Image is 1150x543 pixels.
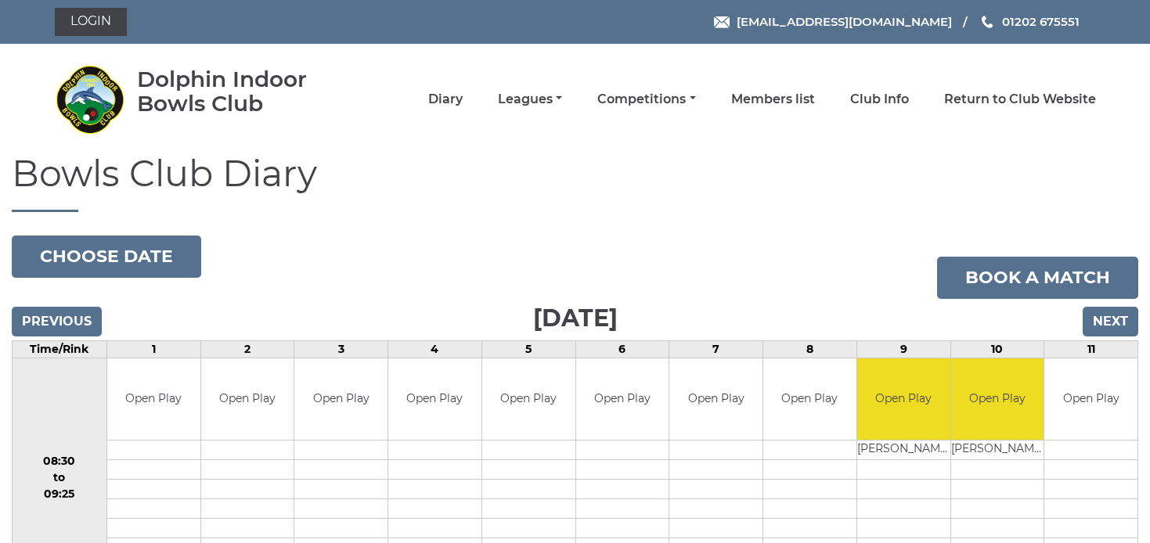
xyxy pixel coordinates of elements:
td: 5 [481,340,575,358]
img: Phone us [982,16,993,28]
td: Open Play [669,358,762,441]
button: Choose date [12,236,201,278]
td: 6 [575,340,669,358]
td: [PERSON_NAME] [857,441,950,460]
td: Time/Rink [13,340,107,358]
span: [EMAIL_ADDRESS][DOMAIN_NAME] [737,14,952,29]
a: Members list [731,91,815,108]
input: Previous [12,307,102,336]
td: 4 [388,340,482,358]
img: Email [714,16,730,28]
a: Club Info [850,91,909,108]
a: Book a match [937,257,1138,299]
td: 8 [763,340,857,358]
h1: Bowls Club Diary [12,154,1138,212]
td: 9 [856,340,950,358]
div: Dolphin Indoor Bowls Club [137,67,352,116]
a: Leagues [498,91,562,108]
td: Open Play [951,358,1044,441]
a: Phone us 01202 675551 [979,13,1080,31]
img: Dolphin Indoor Bowls Club [55,64,125,135]
td: Open Play [482,358,575,441]
span: 01202 675551 [1002,14,1080,29]
td: 1 [106,340,200,358]
a: Login [55,8,127,36]
a: Return to Club Website [944,91,1096,108]
td: 11 [1044,340,1138,358]
td: 10 [950,340,1044,358]
td: Open Play [576,358,669,441]
td: Open Play [201,358,294,441]
td: 7 [669,340,763,358]
a: Diary [428,91,463,108]
td: 2 [200,340,294,358]
td: Open Play [763,358,856,441]
td: Open Play [388,358,481,441]
a: Email [EMAIL_ADDRESS][DOMAIN_NAME] [714,13,952,31]
td: Open Play [1044,358,1137,441]
td: Open Play [294,358,388,441]
a: Competitions [597,91,695,108]
td: [PERSON_NAME] [951,441,1044,460]
td: 3 [294,340,388,358]
td: Open Play [857,358,950,441]
input: Next [1083,307,1138,336]
td: Open Play [107,358,200,441]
